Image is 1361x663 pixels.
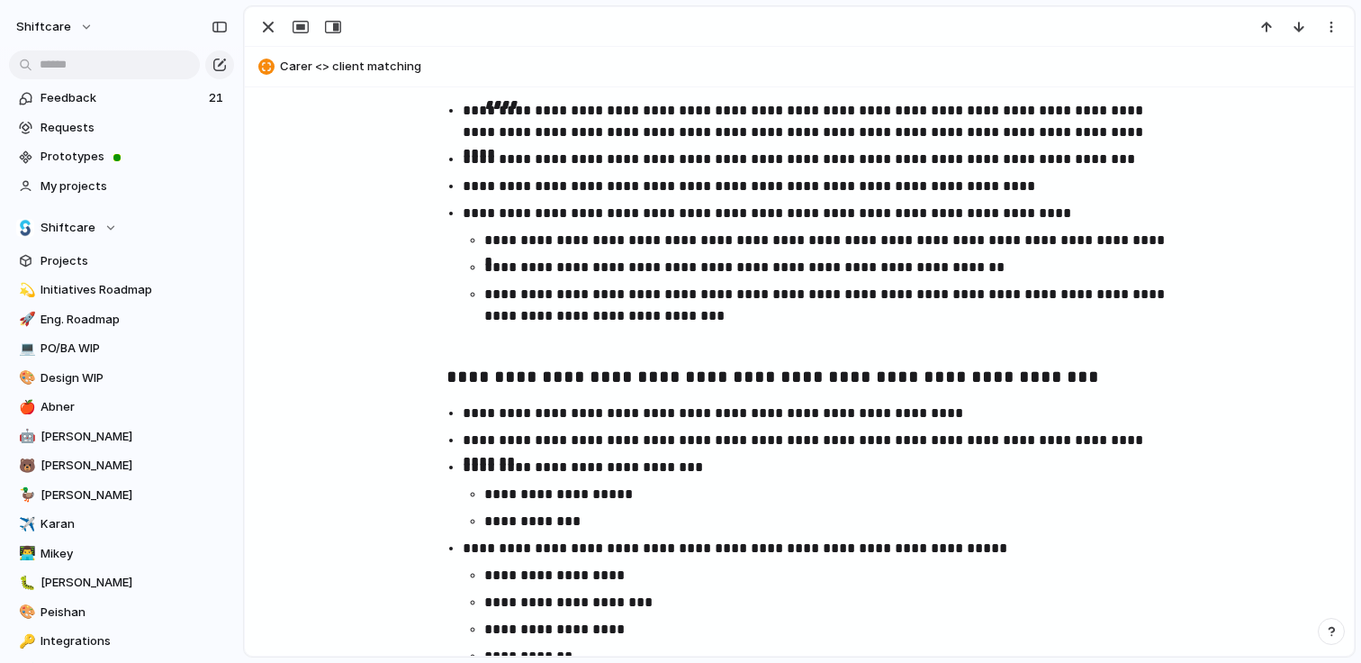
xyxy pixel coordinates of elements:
span: Prototypes [41,148,228,166]
a: ✈️Karan [9,511,234,538]
button: Shiftcare [9,214,234,241]
a: 🎨Peishan [9,599,234,626]
span: Carer <> client matching [280,58,1346,76]
span: Initiatives Roadmap [41,281,228,299]
span: 21 [209,89,227,107]
div: 💻 [19,339,32,359]
a: 🐻[PERSON_NAME] [9,452,234,479]
span: Integrations [41,632,228,650]
div: 🎨 [19,368,32,388]
span: Peishan [41,604,228,622]
span: [PERSON_NAME] [41,457,228,475]
a: 💫Initiatives Roadmap [9,277,234,304]
span: [PERSON_NAME] [41,428,228,446]
a: 💻PO/BA WIP [9,335,234,362]
span: Requests [41,119,228,137]
a: Prototypes [9,143,234,170]
a: 🎨Design WIP [9,365,234,392]
div: 🚀 [19,309,32,330]
span: shiftcare [16,18,71,36]
span: Feedback [41,89,203,107]
a: Projects [9,248,234,275]
div: 🐛 [19,573,32,594]
span: Shiftcare [41,219,95,237]
div: ✈️ [19,514,32,535]
button: 🤖 [16,428,34,446]
div: 🐻 [19,456,32,477]
button: 💫 [16,281,34,299]
div: 👨‍💻 [19,543,32,564]
a: 🐛[PERSON_NAME] [9,569,234,596]
span: Projects [41,252,228,270]
a: 🔑Integrations [9,628,234,655]
span: PO/BA WIP [41,340,228,358]
button: 🍎 [16,398,34,416]
span: Abner [41,398,228,416]
a: Requests [9,114,234,141]
div: 🔑 [19,631,32,652]
a: 🚀Eng. Roadmap [9,306,234,333]
button: 👨‍💻 [16,545,34,563]
a: My projects [9,173,234,200]
button: 🦆 [16,486,34,504]
button: 🐛 [16,574,34,592]
span: Eng. Roadmap [41,311,228,329]
a: 🦆[PERSON_NAME] [9,482,234,509]
div: 🎨 [19,602,32,622]
a: 🍎Abner [9,394,234,421]
button: 💻 [16,340,34,358]
button: 🔑 [16,632,34,650]
button: 🚀 [16,311,34,329]
span: [PERSON_NAME] [41,486,228,504]
a: 👨‍💻Mikey [9,540,234,568]
button: 🎨 [16,369,34,387]
button: Carer <> client matching [253,52,1346,81]
span: Karan [41,515,228,533]
button: 🎨 [16,604,34,622]
span: [PERSON_NAME] [41,574,228,592]
button: ✈️ [16,515,34,533]
div: 🦆 [19,485,32,505]
div: 🍎 [19,397,32,418]
span: Mikey [41,545,228,563]
div: 🤖 [19,426,32,447]
a: Feedback21 [9,85,234,112]
button: shiftcare [8,13,103,41]
a: 🤖[PERSON_NAME] [9,423,234,450]
div: 💫 [19,280,32,301]
span: Design WIP [41,369,228,387]
button: 🐻 [16,457,34,475]
span: My projects [41,177,228,195]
